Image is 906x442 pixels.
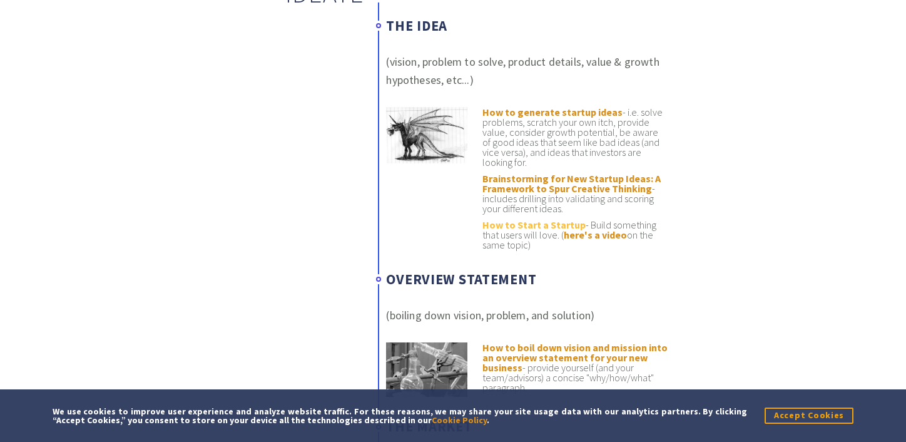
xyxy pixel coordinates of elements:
[482,341,668,374] a: How to boil down vision and mission into an overview statement for your new business
[482,172,661,195] a: Brainstorming for New Startup Ideas: A Framework to Spur Creative Thinking
[53,407,747,424] div: We use cookies to improve user experience and analyze website traffic. For these reasons, we may ...
[386,18,668,34] h3: The Idea
[386,271,668,288] h3: Overview Statement
[386,306,668,324] p: (boiling down vision, problem, and solution)
[482,107,668,167] li: - i.e. solve problems, scratch your own itch, provide value, consider growth potential, be aware ...
[432,414,487,426] a: Cookie Policy
[386,53,668,89] p: (vision, problem to solve, product details, value & growth hypotheses, etc...)
[564,229,627,241] a: here's a video
[482,106,623,118] a: How to generate startup ideas
[482,220,668,250] li: - Build something that users will love. ( on the same topic)
[765,408,853,423] button: Accept Cookies
[482,173,668,213] li: - includes drilling into validating and scoring your different ideas.
[482,218,586,231] a: How to Start a Startup
[482,342,668,397] li: - provide yourself (and your team/advisors) a concise "why/how/what" paragraph.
